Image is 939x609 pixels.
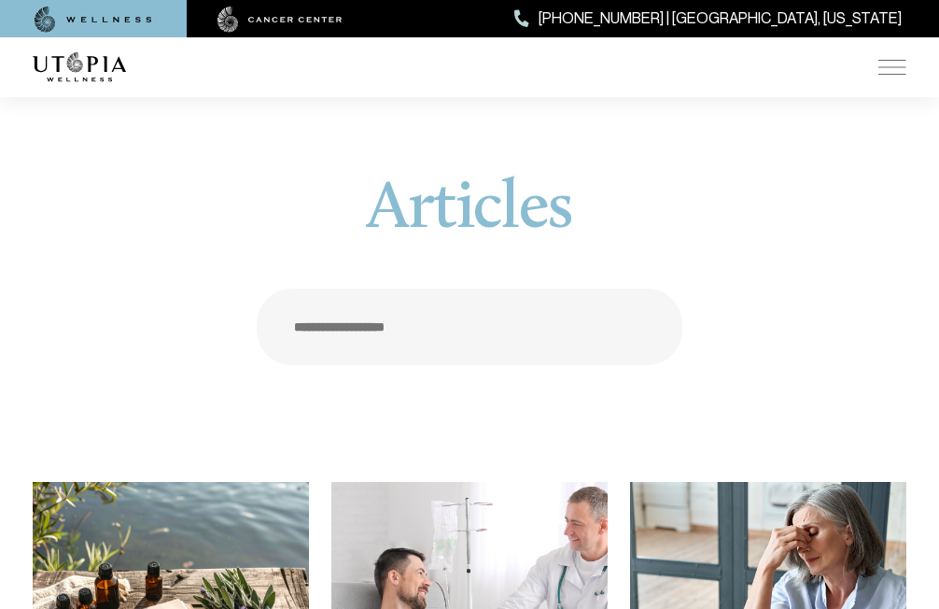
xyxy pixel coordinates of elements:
[878,60,906,75] img: icon-hamburger
[35,7,152,33] img: wellness
[257,177,682,244] h1: Articles
[217,7,343,33] img: cancer center
[33,52,126,82] img: logo
[514,7,902,31] a: [PHONE_NUMBER] | [GEOGRAPHIC_DATA], [US_STATE]
[539,7,902,31] span: [PHONE_NUMBER] | [GEOGRAPHIC_DATA], [US_STATE]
